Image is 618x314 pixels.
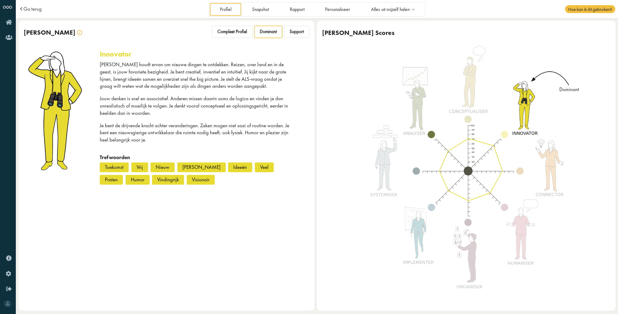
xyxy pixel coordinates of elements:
a: Alles uit mijzelf halen [361,3,424,15]
span: Dominant [260,29,277,35]
strong: Trefwoorden [100,154,130,161]
a: Snapshot [242,3,279,15]
div: Toekomst [100,162,129,172]
p: Je bent de drijvende kracht achter veranderingen. Zaken mogen niet saai of routine worden. Je ben... [100,122,294,144]
div: Vindingrijk [152,175,184,185]
span: Alles uit mijzelf halen [371,7,410,12]
div: Vrij [131,162,148,172]
div: [PERSON_NAME] Scores [322,29,394,37]
div: Humor [126,175,150,185]
span: Compleet Profiel [217,29,247,35]
a: Ga terug [23,6,42,12]
a: Personaliseer [315,3,360,15]
div: Praten [100,175,123,185]
div: Visionair [187,175,215,185]
img: innovator.png [27,50,89,171]
span: Hoe kan ik dit gebruiken? [565,5,615,13]
span: [PERSON_NAME] [24,28,75,36]
div: [PERSON_NAME] [177,162,226,172]
img: info.svg [77,30,82,35]
div: Dominant [552,86,586,93]
div: Nieuw [151,162,175,172]
div: Veel [255,162,274,172]
a: Profiel [210,3,241,15]
div: Ideeën [228,162,252,172]
p: [PERSON_NAME] houdt ervan om nieuwe dingen te ontdekken. Reizen, over land en in de geest, is jou... [100,61,294,90]
span: Support [290,29,304,35]
a: Rapport [280,3,314,15]
div: innovator [100,50,131,58]
img: innovator [362,45,575,297]
p: Jouw denken is snel en associatief. Anderen missen daarin soms de logica en vinden je dan onreali... [100,95,294,117]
